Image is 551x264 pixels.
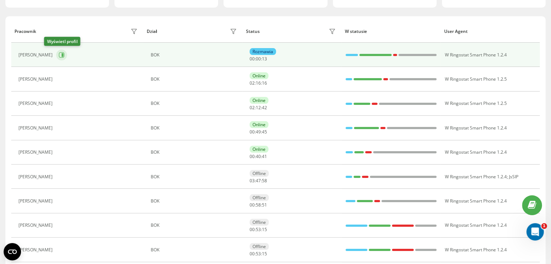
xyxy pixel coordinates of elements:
[151,125,239,131] div: BOK
[526,223,544,240] iframe: Intercom live chat
[18,125,54,131] div: [PERSON_NAME]
[44,37,80,46] div: Wyświetl profil
[262,202,267,208] span: 51
[262,153,267,159] span: 41
[256,129,261,135] span: 49
[18,52,54,58] div: [PERSON_NAME]
[444,76,506,82] span: W Ringostat Smart Phone 1.2.5
[250,129,267,135] div: : :
[256,251,261,257] span: 53
[250,227,267,232] div: : :
[18,77,54,82] div: [PERSON_NAME]
[444,198,506,204] span: W Ringostat Smart Phone 1.2.4
[250,226,255,233] span: 00
[262,56,267,62] span: 13
[151,174,239,179] div: BOK
[250,202,255,208] span: 00
[250,251,255,257] span: 00
[250,81,267,86] div: : :
[444,247,506,253] span: W Ringostat Smart Phone 1.2.4
[18,174,54,179] div: [PERSON_NAME]
[250,154,267,159] div: : :
[250,72,268,79] div: Online
[256,105,261,111] span: 12
[250,243,269,250] div: Offline
[250,178,267,183] div: : :
[151,247,239,252] div: BOK
[147,29,157,34] div: Dział
[262,105,267,111] span: 42
[444,174,506,180] span: W Ringostat Smart Phone 1.2.4
[250,80,255,86] span: 02
[250,56,255,62] span: 00
[509,174,518,180] span: JsSIP
[250,170,269,177] div: Offline
[250,178,255,184] span: 03
[250,105,267,110] div: : :
[262,178,267,184] span: 58
[151,223,239,228] div: BOK
[256,202,261,208] span: 58
[250,203,267,208] div: : :
[151,199,239,204] div: BOK
[444,52,506,58] span: W Ringostat Smart Phone 1.2.4
[250,48,276,55] div: Rozmawia
[250,251,267,256] div: : :
[4,243,21,260] button: Open CMP widget
[18,223,54,228] div: [PERSON_NAME]
[444,149,506,155] span: W Ringostat Smart Phone 1.2.4
[250,129,255,135] span: 00
[151,52,239,58] div: BOK
[250,105,255,111] span: 02
[262,226,267,233] span: 15
[250,56,267,61] div: : :
[444,100,506,106] span: W Ringostat Smart Phone 1.2.5
[345,29,437,34] div: W statusie
[250,194,269,201] div: Offline
[250,97,268,104] div: Online
[18,101,54,106] div: [PERSON_NAME]
[151,150,239,155] div: BOK
[262,80,267,86] span: 16
[18,199,54,204] div: [PERSON_NAME]
[541,223,547,229] span: 1
[14,29,36,34] div: Pracownik
[444,222,506,228] span: W Ringostat Smart Phone 1.2.4
[18,247,54,252] div: [PERSON_NAME]
[18,150,54,155] div: [PERSON_NAME]
[262,251,267,257] span: 15
[151,77,239,82] div: BOK
[262,129,267,135] span: 45
[256,226,261,233] span: 53
[250,146,268,153] div: Online
[444,29,537,34] div: User Agent
[256,178,261,184] span: 47
[250,153,255,159] span: 00
[250,121,268,128] div: Online
[246,29,260,34] div: Status
[151,101,239,106] div: BOK
[250,219,269,226] div: Offline
[256,80,261,86] span: 16
[256,153,261,159] span: 40
[444,125,506,131] span: W Ringostat Smart Phone 1.2.4
[256,56,261,62] span: 00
